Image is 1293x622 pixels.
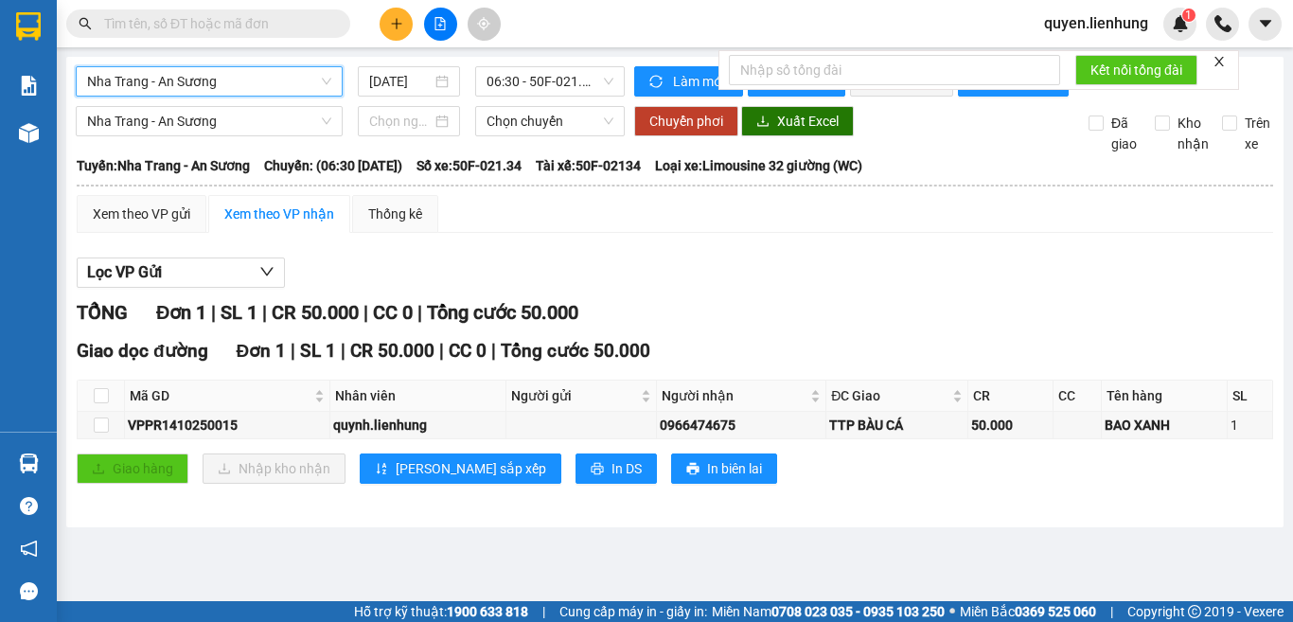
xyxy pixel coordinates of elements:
button: aim [468,8,501,41]
div: Thống kê [368,204,422,224]
span: | [291,340,295,362]
span: | [363,301,368,324]
span: message [20,582,38,600]
span: sync [649,75,665,90]
b: Tuyến: Nha Trang - An Sương [77,158,250,173]
input: Nhập số tổng đài [729,55,1060,85]
button: sort-ascending[PERSON_NAME] sắp xếp [360,453,561,484]
div: quynh.lienhung [333,415,504,435]
span: Chọn chuyến [487,107,613,135]
div: 0966474675 [660,415,824,435]
span: SL 1 [300,340,336,362]
div: TTP BÀU CÁ [829,415,965,435]
span: Mã GD [130,385,310,406]
span: Làm mới [673,71,728,92]
span: TỔNG [77,301,128,324]
td: VPPR1410250015 [125,412,330,439]
div: Xem theo VP nhận [224,204,334,224]
span: Đã giao [1104,113,1144,154]
span: Số xe: 50F-021.34 [416,155,522,176]
span: close [1213,55,1226,68]
span: Giao dọc đường [77,340,208,362]
button: downloadNhập kho nhận [203,453,345,484]
span: 1 [1185,9,1192,22]
button: printerIn DS [576,453,657,484]
span: Kho nhận [1170,113,1216,154]
span: quyen.lienhung [1029,11,1163,35]
img: warehouse-icon [19,453,39,473]
span: Xuất Excel [777,111,839,132]
button: downloadXuất Excel [741,106,854,136]
input: 14/10/2025 [369,71,432,92]
span: CC 0 [373,301,413,324]
span: | [491,340,496,362]
span: CR 50.000 [350,340,434,362]
button: uploadGiao hàng [77,453,188,484]
button: Lọc VP Gửi [77,258,285,288]
span: Tổng cước 50.000 [427,301,578,324]
th: Nhân viên [330,381,507,412]
span: Người gửi [511,385,636,406]
span: 06:30 - 50F-021.34 [487,67,613,96]
span: Đơn 1 [237,340,287,362]
input: Chọn ngày [369,111,432,132]
span: In biên lai [707,458,762,479]
span: Nha Trang - An Sương [87,67,331,96]
button: caret-down [1249,8,1282,41]
span: down [259,264,275,279]
img: warehouse-icon [19,123,39,143]
span: Nha Trang - An Sương [87,107,331,135]
strong: 0369 525 060 [1015,604,1096,619]
span: | [211,301,216,324]
span: download [756,115,770,130]
img: phone-icon [1214,15,1231,32]
span: [PERSON_NAME] sắp xếp [396,458,546,479]
img: solution-icon [19,76,39,96]
span: printer [686,462,700,477]
div: 50.000 [971,415,1050,435]
span: In DS [611,458,642,479]
strong: 1900 633 818 [447,604,528,619]
span: aim [477,17,490,30]
span: | [542,601,545,622]
button: Chuyển phơi [634,106,738,136]
button: printerIn biên lai [671,453,777,484]
span: copyright [1188,605,1201,618]
span: | [1110,601,1113,622]
span: search [79,17,92,30]
span: Miền Bắc [960,601,1096,622]
span: CR 50.000 [272,301,359,324]
img: logo-vxr [16,12,41,41]
th: CR [968,381,1054,412]
button: file-add [424,8,457,41]
span: | [417,301,422,324]
span: question-circle [20,497,38,515]
img: icon-new-feature [1172,15,1189,32]
div: VPPR1410250015 [128,415,327,435]
strong: 0708 023 035 - 0935 103 250 [771,604,945,619]
button: syncLàm mới [634,66,743,97]
th: SL [1228,381,1273,412]
span: Miền Nam [712,601,945,622]
span: Lọc VP Gửi [87,260,162,284]
button: Kết nối tổng đài [1075,55,1197,85]
button: plus [380,8,413,41]
span: printer [591,462,604,477]
span: | [341,340,345,362]
span: notification [20,540,38,558]
span: CC 0 [449,340,487,362]
th: Tên hàng [1102,381,1229,412]
input: Tìm tên, số ĐT hoặc mã đơn [104,13,328,34]
span: sort-ascending [375,462,388,477]
span: Tài xế: 50F-02134 [536,155,641,176]
div: Xem theo VP gửi [93,204,190,224]
span: plus [390,17,403,30]
span: Chuyến: (06:30 [DATE]) [264,155,402,176]
span: Tổng cước 50.000 [501,340,650,362]
span: caret-down [1257,15,1274,32]
span: | [262,301,267,324]
div: 1 [1231,415,1269,435]
sup: 1 [1182,9,1196,22]
span: SL 1 [221,301,257,324]
span: Kết nối tổng đài [1090,60,1182,80]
